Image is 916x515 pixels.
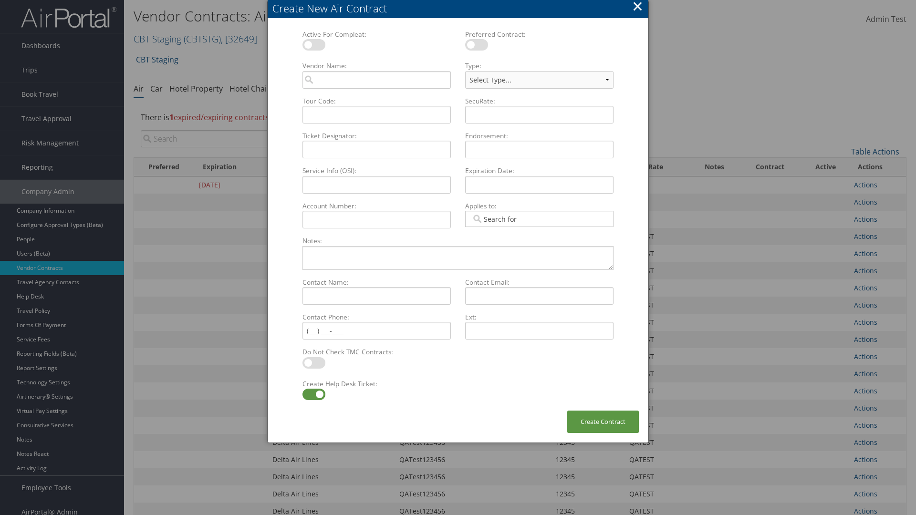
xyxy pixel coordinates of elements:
[461,131,617,141] label: Endorsement:
[567,411,639,433] button: Create Contract
[461,61,617,71] label: Type:
[299,312,455,322] label: Contact Phone:
[465,322,614,340] input: Ext:
[272,1,648,16] div: Create New Air Contract
[299,131,455,141] label: Ticket Designator:
[302,287,451,305] input: Contact Name:
[465,71,614,89] select: Type:
[461,166,617,175] label: Expiration Date:
[465,106,614,124] input: SecuRate:
[461,96,617,106] label: SecuRate:
[299,61,455,71] label: Vendor Name:
[302,141,451,158] input: Ticket Designator:
[302,246,614,270] textarea: Notes:
[461,201,617,211] label: Applies to:
[299,96,455,106] label: Tour Code:
[299,30,455,39] label: Active For Compleat:
[465,141,614,158] input: Endorsement:
[461,30,617,39] label: Preferred Contract:
[302,176,451,194] input: Service Info (OSI):
[302,71,451,89] input: Vendor Name:
[465,287,614,305] input: Contact Email:
[299,347,455,357] label: Do Not Check TMC Contracts:
[471,214,525,224] input: Applies to:
[299,166,455,175] label: Service Info (OSI):
[461,278,617,287] label: Contact Email:
[302,322,451,340] input: Contact Phone:
[299,278,455,287] label: Contact Name:
[302,106,451,124] input: Tour Code:
[299,379,455,389] label: Create Help Desk Ticket:
[461,312,617,322] label: Ext:
[302,211,451,228] input: Account Number:
[299,236,617,246] label: Notes:
[299,201,455,211] label: Account Number:
[465,176,614,194] input: Expiration Date:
